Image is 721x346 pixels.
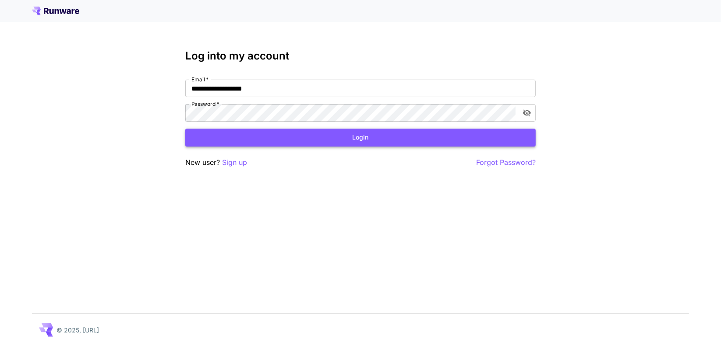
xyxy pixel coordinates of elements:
[185,50,536,62] h3: Log into my account
[185,157,247,168] p: New user?
[57,325,99,335] p: © 2025, [URL]
[519,105,535,121] button: toggle password visibility
[476,157,536,168] button: Forgot Password?
[191,100,219,108] label: Password
[191,76,209,83] label: Email
[185,129,536,147] button: Login
[222,157,247,168] button: Sign up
